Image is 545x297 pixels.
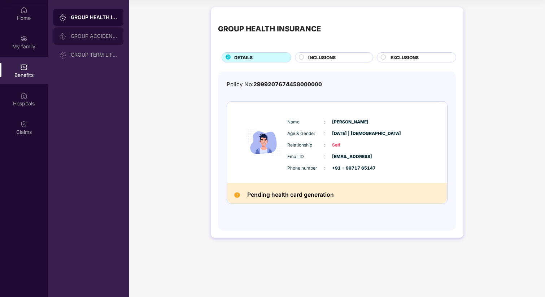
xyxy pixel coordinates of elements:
[287,119,323,126] span: Name
[332,130,368,137] span: [DATE] | [DEMOGRAPHIC_DATA]
[20,6,27,14] img: svg+xml;base64,PHN2ZyBpZD0iSG9tZSIgeG1sbnM9Imh0dHA6Ly93d3cudzMub3JnLzIwMDAvc3ZnIiB3aWR0aD0iMjAiIG...
[287,153,323,160] span: Email ID
[323,153,325,161] span: :
[20,121,27,128] img: svg+xml;base64,PHN2ZyBpZD0iQ2xhaW0iIHhtbG5zPSJodHRwOi8vd3d3LnczLm9yZy8yMDAwL3N2ZyIgd2lkdGg9IjIwIi...
[323,118,325,126] span: :
[323,164,325,172] span: :
[234,54,253,61] span: DETAILS
[332,153,368,160] span: [EMAIL_ADDRESS]
[218,23,321,35] div: GROUP HEALTH INSURANCE
[287,165,323,172] span: Phone number
[332,142,368,149] span: Self
[20,64,27,71] img: svg+xml;base64,PHN2ZyBpZD0iQmVuZWZpdHMiIHhtbG5zPSJodHRwOi8vd3d3LnczLm9yZy8yMDAwL3N2ZyIgd2lkdGg9Ij...
[227,80,322,89] div: Policy No:
[20,35,27,42] img: svg+xml;base64,PHN2ZyB3aWR0aD0iMjAiIGhlaWdodD0iMjAiIHZpZXdCb3g9IjAgMCAyMCAyMCIgZmlsbD0ibm9uZSIgeG...
[59,14,66,21] img: svg+xml;base64,PHN2ZyB3aWR0aD0iMjAiIGhlaWdodD0iMjAiIHZpZXdCb3g9IjAgMCAyMCAyMCIgZmlsbD0ibm9uZSIgeG...
[332,165,368,172] span: +91 - 99717 65147
[332,119,368,126] span: [PERSON_NAME]
[71,33,118,39] div: GROUP ACCIDENTAL INSURANCE
[247,190,334,200] h2: Pending health card generation
[323,130,325,137] span: :
[242,111,285,174] img: icon
[59,52,66,59] img: svg+xml;base64,PHN2ZyB3aWR0aD0iMjAiIGhlaWdodD0iMjAiIHZpZXdCb3g9IjAgMCAyMCAyMCIgZmlsbD0ibm9uZSIgeG...
[234,192,240,198] img: Pending
[287,130,323,137] span: Age & Gender
[71,14,118,21] div: GROUP HEALTH INSURANCE
[308,54,336,61] span: INCLUSIONS
[20,92,27,99] img: svg+xml;base64,PHN2ZyBpZD0iSG9zcGl0YWxzIiB4bWxucz0iaHR0cDovL3d3dy53My5vcmcvMjAwMC9zdmciIHdpZHRoPS...
[287,142,323,149] span: Relationship
[391,54,419,61] span: EXCLUSIONS
[323,141,325,149] span: :
[253,81,322,88] span: 2999207674458000000
[71,52,118,58] div: GROUP TERM LIFE INSURANCE
[59,33,66,40] img: svg+xml;base64,PHN2ZyB3aWR0aD0iMjAiIGhlaWdodD0iMjAiIHZpZXdCb3g9IjAgMCAyMCAyMCIgZmlsbD0ibm9uZSIgeG...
